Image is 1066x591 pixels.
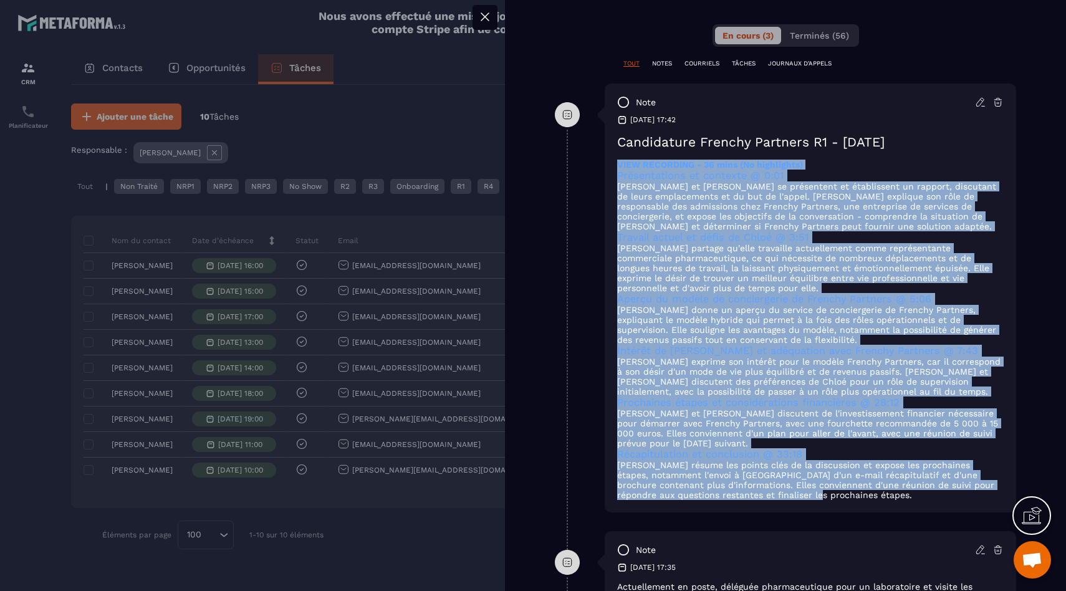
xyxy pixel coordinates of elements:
p: [PERSON_NAME] et [PERSON_NAME] discutent de l'investissement financier nécessaire pour démarrer a... [617,408,1004,448]
a: Récapitulation et conclusion @ 33:18 [617,448,802,460]
p: TOUT [623,59,640,68]
p: [PERSON_NAME] donne un aperçu du service de conciergerie de Frenchy Partners, expliquant le modèl... [617,305,1004,345]
p: [PERSON_NAME] et [PERSON_NAME] se présentent et établissent un rapport, discutant de leurs emplac... [617,181,1004,231]
p: [PERSON_NAME] résume les points clés de la discussion et expose les prochaines étapes, notamment ... [617,460,1004,500]
a: VIEW RECORDING - 36 mins (No highlights) [617,160,803,170]
a: Travail actuel et défis de Chloé @ 3:51 [617,231,809,243]
p: [PERSON_NAME] partage qu'elle travaille actuellement comme représentante commerciale pharmaceutiq... [617,243,1004,293]
p: JOURNAUX D'APPELS [768,59,832,68]
button: En cours (3) [715,27,781,44]
a: Intérêt de [PERSON_NAME] et adéquation avec Frenchy Partners @ 7:43 [617,345,978,357]
button: Terminés (56) [782,27,857,44]
span: En cours (3) [723,31,774,41]
p: [DATE] 17:42 [630,115,676,125]
h1: Candidature Frenchy Partners R1 - [DATE] [617,134,1004,150]
div: Ouvrir le chat [1014,541,1051,579]
a: Aperçu du modèle de conciergerie de Frenchy Partners @ 5:06 [617,293,931,305]
p: NOTES [652,59,672,68]
p: note [636,97,656,108]
p: TÂCHES [732,59,756,68]
a: Présentations et contexte @ 0:01 [617,170,784,181]
p: note [636,544,656,556]
p: [DATE] 17:35 [630,562,676,572]
a: Prochaines étapes et considérations financières @ 28:12 [617,396,900,408]
p: COURRIELS [684,59,719,68]
p: [PERSON_NAME] exprime son intérêt pour le modèle Frenchy Partners, car il correspond à son désir ... [617,357,1004,396]
span: Terminés (56) [790,31,849,41]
